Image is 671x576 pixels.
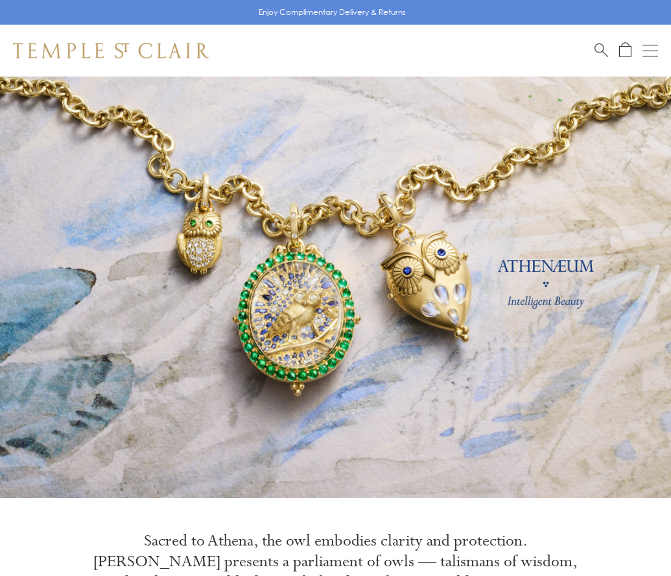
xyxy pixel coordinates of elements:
img: Temple St. Clair [13,43,209,58]
a: Open Shopping Bag [619,42,631,58]
p: Enjoy Complimentary Delivery & Returns [259,6,406,19]
button: Open navigation [642,43,658,58]
a: Search [594,42,608,58]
